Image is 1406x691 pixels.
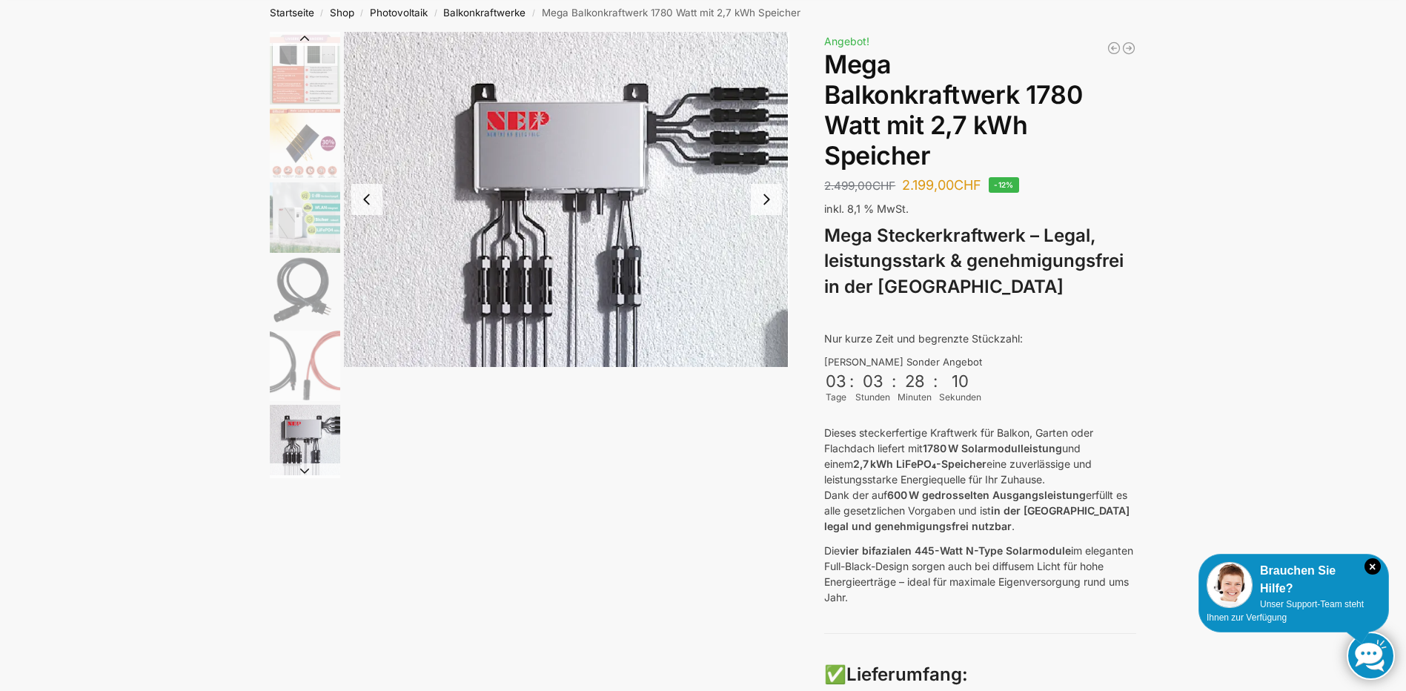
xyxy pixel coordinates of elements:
a: Balkonkraftwerk 405/600 Watt erweiterbar [1107,41,1121,56]
div: 03 [826,371,846,391]
img: BDS1000 [270,405,340,475]
li: 8 / 9 [266,403,340,477]
div: Stunden [855,391,890,404]
strong: vier bifazialen 445-Watt N-Type Solarmodule [840,544,1071,557]
strong: Lieferumfang: [846,664,968,685]
a: Shop [330,7,354,19]
span: inkl. 8,1 % MwSt. [824,202,909,215]
span: Unser Support-Team steht Ihnen zur Verfügung [1207,599,1364,623]
span: / [314,7,330,19]
div: Sekunden [939,391,981,404]
li: 6 / 9 [266,254,340,328]
span: / [525,7,541,19]
h3: ✅ [824,662,1136,688]
img: BDS1000 [344,32,790,367]
span: -12% [989,177,1019,193]
strong: Mega Steckerkraftwerk – Legal, leistungsstark & genehmigungsfrei in der [GEOGRAPHIC_DATA] [824,225,1124,298]
a: Startseite [270,7,314,19]
div: : [849,371,854,400]
strong: 600 W gedrosselten Ausgangsleistung [887,489,1086,501]
strong: 1780 W Solarmodulleistung [923,442,1062,454]
li: 4 / 9 [266,106,340,180]
div: [PERSON_NAME] Sonder Angebot [824,355,1136,370]
div: Brauchen Sie Hilfe? [1207,562,1381,598]
div: 03 [857,371,889,391]
a: Balkonkraftwerke [443,7,525,19]
button: Previous slide [270,31,340,46]
bdi: 2.499,00 [824,179,895,193]
div: 28 [899,371,930,391]
div: Tage [824,391,848,404]
div: : [892,371,896,400]
li: 7 / 9 [266,328,340,403]
li: 3 / 9 [266,32,340,106]
button: Next slide [270,463,340,478]
span: CHF [872,179,895,193]
span: / [428,7,443,19]
img: Bificial 30 % mehr Leistung [270,108,340,179]
span: CHF [954,177,981,193]
div: : [933,371,938,400]
p: Dieses steckerfertige Kraftwerk für Balkon, Garten oder Flachdach liefert mit und einem eine zuve... [824,425,1136,534]
h1: Mega Balkonkraftwerk 1780 Watt mit 2,7 kWh Speicher [824,50,1136,171]
button: Next slide [751,184,782,215]
p: Die im eleganten Full-Black-Design sorgen auch bei diffusem Licht für hohe Energieerträge – ideal... [824,543,1136,605]
span: / [354,7,370,19]
span: Angebot! [824,35,869,47]
img: Anschlusskabel [270,331,340,401]
bdi: 2.199,00 [902,177,981,193]
li: 9 / 9 [266,477,340,551]
a: 890/600 Watt Solarkraftwerk + 2,7 KW Batteriespeicher Genehmigungsfrei [1121,41,1136,56]
li: 8 / 9 [344,32,790,367]
strong: 2,7 kWh LiFePO₄-Speicher [853,457,986,470]
div: Minuten [898,391,932,404]
li: 5 / 9 [266,180,340,254]
img: Anschlusskabel-3meter [270,257,340,327]
img: Leise und Wartungsfrei [270,182,340,253]
p: Nur kurze Zeit und begrenzte Stückzahl: [824,331,1136,346]
a: Photovoltaik [370,7,428,19]
div: 10 [941,371,980,391]
img: Customer service [1207,562,1253,608]
i: Schließen [1364,558,1381,575]
img: Bificial im Vergleich zu billig Modulen [270,34,340,105]
button: Previous slide [351,184,382,215]
strong: in der [GEOGRAPHIC_DATA] legal und genehmigungsfrei nutzbar [824,504,1130,532]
